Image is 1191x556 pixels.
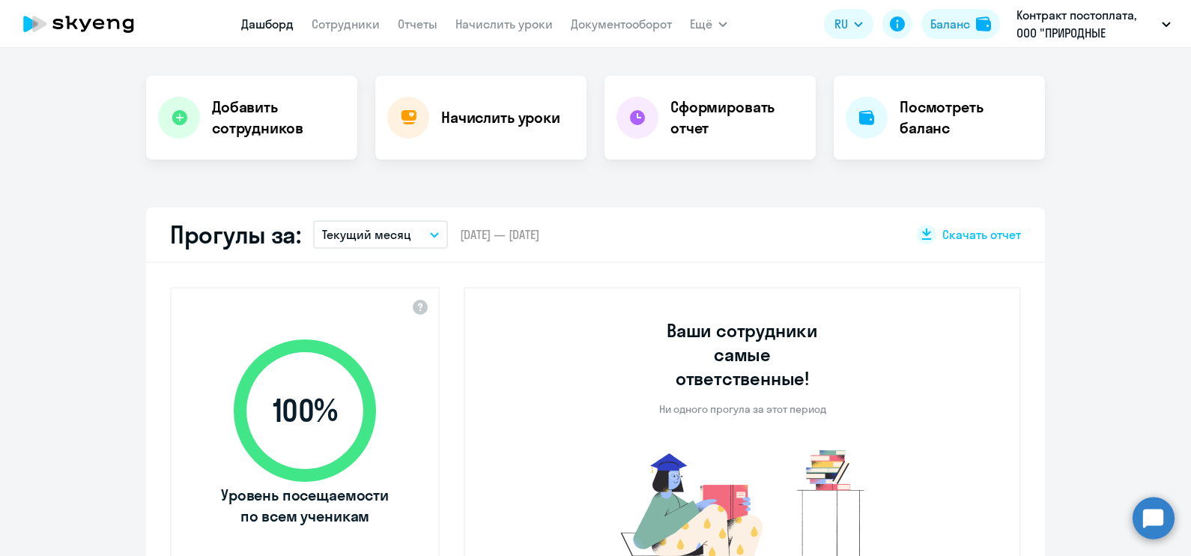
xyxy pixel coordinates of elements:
a: Дашборд [241,16,294,31]
h3: Ваши сотрудники самые ответственные! [646,318,839,390]
p: Текущий месяц [322,226,411,244]
button: Контракт постоплата, ООО "ПРИРОДНЫЕ РЕСУРСЫ" [1009,6,1178,42]
h4: Добавить сотрудников [212,97,345,139]
span: Скачать отчет [942,226,1021,243]
h4: Сформировать отчет [670,97,804,139]
a: Документооборот [571,16,672,31]
h4: Начислить уроки [441,107,560,128]
a: Начислить уроки [455,16,553,31]
a: Отчеты [398,16,437,31]
span: Ещё [690,15,712,33]
h4: Посмотреть баланс [900,97,1033,139]
img: balance [976,16,991,31]
button: Текущий месяц [313,220,448,249]
h2: Прогулы за: [170,220,301,250]
button: Ещё [690,9,727,39]
a: Сотрудники [312,16,380,31]
span: RU [834,15,848,33]
button: Балансbalance [921,9,1000,39]
span: Уровень посещаемости по всем ученикам [219,485,391,527]
span: 100 % [219,393,391,429]
p: Контракт постоплата, ООО "ПРИРОДНЫЕ РЕСУРСЫ" [1016,6,1156,42]
p: Ни одного прогула за этот период [659,402,826,416]
div: Баланс [930,15,970,33]
span: [DATE] — [DATE] [460,226,539,243]
button: RU [824,9,873,39]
